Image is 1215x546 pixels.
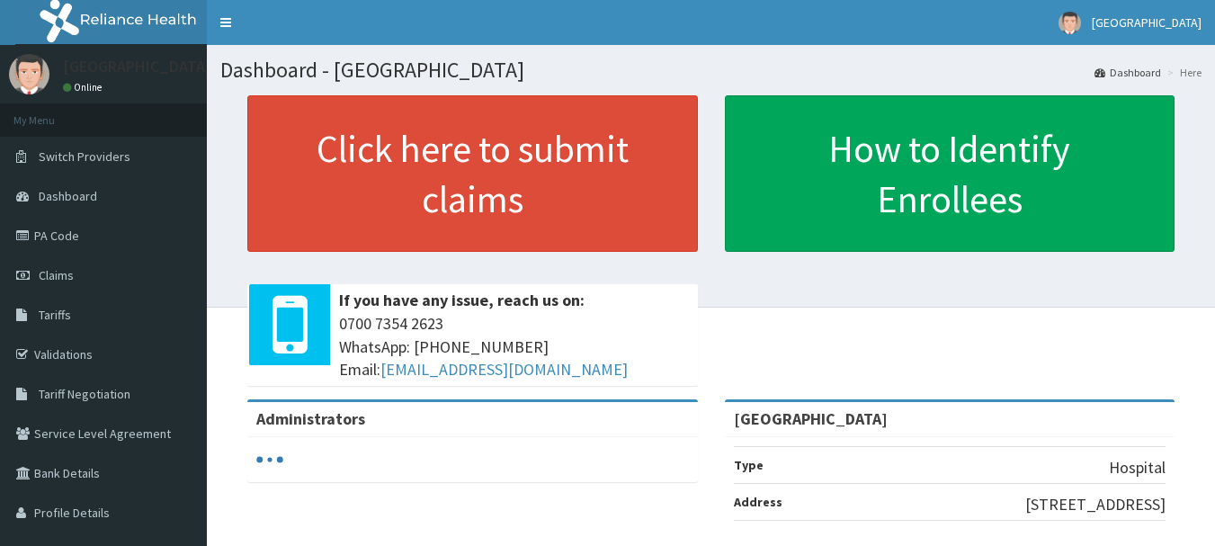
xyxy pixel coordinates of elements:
[39,188,97,204] span: Dashboard
[734,494,782,510] b: Address
[734,408,888,429] strong: [GEOGRAPHIC_DATA]
[1092,14,1202,31] span: [GEOGRAPHIC_DATA]
[1163,65,1202,80] li: Here
[9,54,49,94] img: User Image
[1059,12,1081,34] img: User Image
[39,386,130,402] span: Tariff Negotiation
[63,58,211,75] p: [GEOGRAPHIC_DATA]
[39,148,130,165] span: Switch Providers
[725,95,1175,252] a: How to Identify Enrollees
[380,359,628,380] a: [EMAIL_ADDRESS][DOMAIN_NAME]
[1109,456,1166,479] p: Hospital
[39,267,74,283] span: Claims
[256,408,365,429] b: Administrators
[1094,65,1161,80] a: Dashboard
[339,312,689,381] span: 0700 7354 2623 WhatsApp: [PHONE_NUMBER] Email:
[247,95,698,252] a: Click here to submit claims
[734,457,764,473] b: Type
[256,446,283,473] svg: audio-loading
[339,290,585,310] b: If you have any issue, reach us on:
[63,81,106,94] a: Online
[1025,493,1166,516] p: [STREET_ADDRESS]
[220,58,1202,82] h1: Dashboard - [GEOGRAPHIC_DATA]
[39,307,71,323] span: Tariffs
